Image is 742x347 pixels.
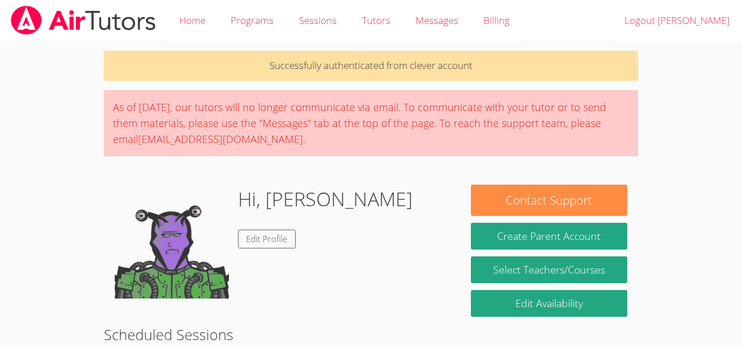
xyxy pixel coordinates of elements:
[115,185,229,299] img: default.png
[10,6,157,35] img: airtutors_banner-c4298cdbf04f3fff15de1276eac7730deb9818008684d7c2e4769d2f7ddbe033.png
[104,324,638,345] h2: Scheduled Sessions
[238,185,413,214] h1: Hi, [PERSON_NAME]
[471,185,628,216] button: Contact Support
[416,14,458,27] span: Messages
[104,90,638,156] div: As of [DATE], our tutors will no longer communicate via email. To communicate with your tutor or ...
[238,230,296,248] a: Edit Profile
[471,290,628,317] a: Edit Availability
[471,223,628,250] button: Create Parent Account
[104,51,638,81] p: Successfully authenticated from clever account
[471,256,628,283] a: Select Teachers/Courses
